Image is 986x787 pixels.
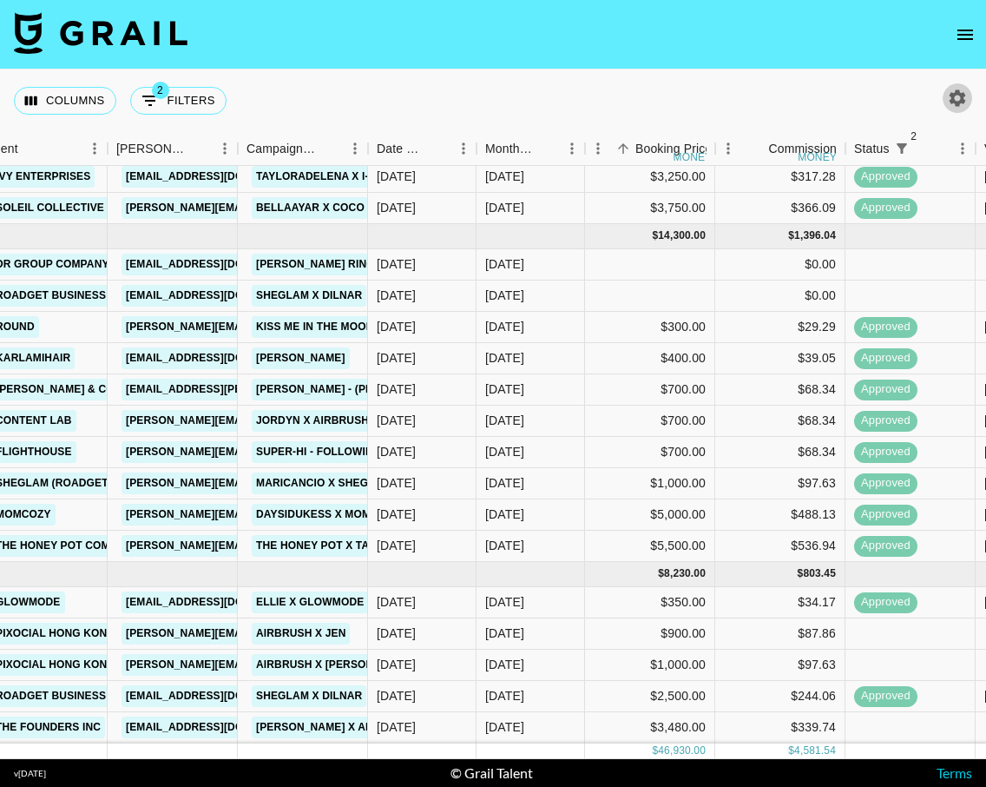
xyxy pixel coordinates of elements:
[485,287,524,304] div: Jul '25
[252,379,518,400] a: [PERSON_NAME] - (Phase 2) x Tayloradelena
[485,168,524,185] div: Jun '25
[744,136,768,161] button: Sort
[477,132,585,166] div: Month Due
[252,316,509,338] a: Kiss Me In The Moonlight - [PERSON_NAME]
[122,379,404,400] a: [EMAIL_ADDRESS][PERSON_NAME][DOMAIN_NAME]
[485,380,524,398] div: Jul '25
[342,136,368,162] button: Menu
[122,347,316,369] a: [EMAIL_ADDRESS][DOMAIN_NAME]
[585,193,715,224] div: $3,750.00
[318,136,342,161] button: Sort
[585,650,715,681] div: $1,000.00
[18,136,43,161] button: Sort
[130,87,227,115] button: Show filters
[252,685,366,707] a: Sheglam x Dilnar
[715,343,845,374] div: $39.05
[635,132,712,166] div: Booking Price
[485,593,524,611] div: Aug '25
[377,656,416,673] div: 8/15/2025
[585,437,715,468] div: $700.00
[585,312,715,343] div: $300.00
[585,499,715,531] div: $5,000.00
[664,566,706,581] div: 8,230.00
[377,687,416,704] div: 7/12/2025
[122,535,404,557] a: [PERSON_NAME][EMAIL_ADDRESS][DOMAIN_NAME]
[658,744,706,758] div: 46,930.00
[122,316,404,338] a: [PERSON_NAME][EMAIL_ADDRESS][DOMAIN_NAME]
[890,136,914,161] button: Show filters
[252,535,453,557] a: The Honey pot x Tayloradelena
[715,712,845,744] div: $339.74
[485,199,524,216] div: Jun '25
[674,152,713,162] div: money
[485,318,524,335] div: Jul '25
[377,287,416,304] div: 7/17/2025
[585,681,715,712] div: $2,500.00
[377,506,416,523] div: 6/9/2025
[715,406,845,437] div: $68.34
[845,132,976,166] div: Status
[252,623,350,645] a: Airbrush x Jen
[585,468,715,499] div: $1,000.00
[246,132,318,166] div: Campaign (Type)
[715,437,845,468] div: $68.34
[854,319,917,335] span: approved
[485,687,524,704] div: Aug '25
[187,136,212,161] button: Sort
[715,681,845,712] div: $244.06
[890,136,914,161] div: 2 active filters
[658,228,706,243] div: 14,300.00
[559,136,585,162] button: Menu
[715,587,845,618] div: $34.17
[122,623,494,645] a: [PERSON_NAME][EMAIL_ADDRESS][PERSON_NAME][DOMAIN_NAME]
[485,412,524,429] div: Jul '25
[122,410,404,432] a: [PERSON_NAME][EMAIL_ADDRESS][DOMAIN_NAME]
[450,136,477,162] button: Menu
[715,312,845,343] div: $29.29
[937,764,972,781] a: Terms
[377,474,416,492] div: 6/22/2025
[854,538,917,554] span: approved
[948,17,983,52] button: open drawer
[122,473,404,494] a: [PERSON_NAME][EMAIL_ADDRESS][DOMAIN_NAME]
[252,441,436,463] a: Super-HI - Following The Sun
[377,412,416,429] div: 7/29/2025
[252,592,368,613] a: ellie x glowmode
[122,441,494,463] a: [PERSON_NAME][EMAIL_ADDRESS][PERSON_NAME][DOMAIN_NAME]
[585,136,611,162] button: Menu
[485,656,524,673] div: Aug '25
[585,587,715,618] div: $350.00
[905,128,923,145] span: 2
[152,82,169,99] span: 2
[377,255,416,273] div: 5/18/2025
[715,136,741,162] button: Menu
[798,566,804,581] div: $
[585,712,715,744] div: $3,480.00
[585,618,715,650] div: $900.00
[854,350,917,367] span: approved
[585,374,715,406] div: $700.00
[252,285,366,307] a: Sheglam x Dilnar
[122,717,316,738] a: [EMAIL_ADDRESS][DOMAIN_NAME]
[611,136,635,161] button: Sort
[252,410,373,432] a: Jordyn x airbrush
[715,531,845,562] div: $536.94
[426,136,450,161] button: Sort
[788,744,794,758] div: $
[377,199,416,216] div: 6/9/2025
[377,718,416,736] div: 7/30/2025
[485,625,524,642] div: Aug '25
[252,197,404,219] a: Bellaayar x Coco & Eve
[377,318,416,335] div: 7/31/2025
[652,744,658,758] div: $
[377,443,416,460] div: 7/21/2025
[585,162,715,193] div: $3,250.00
[715,468,845,499] div: $97.63
[715,162,845,193] div: $317.28
[794,228,836,243] div: 1,396.04
[914,136,938,161] button: Sort
[377,349,416,367] div: 7/28/2025
[485,349,524,367] div: Jul '25
[854,475,917,492] span: approved
[450,764,533,782] div: © Grail Talent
